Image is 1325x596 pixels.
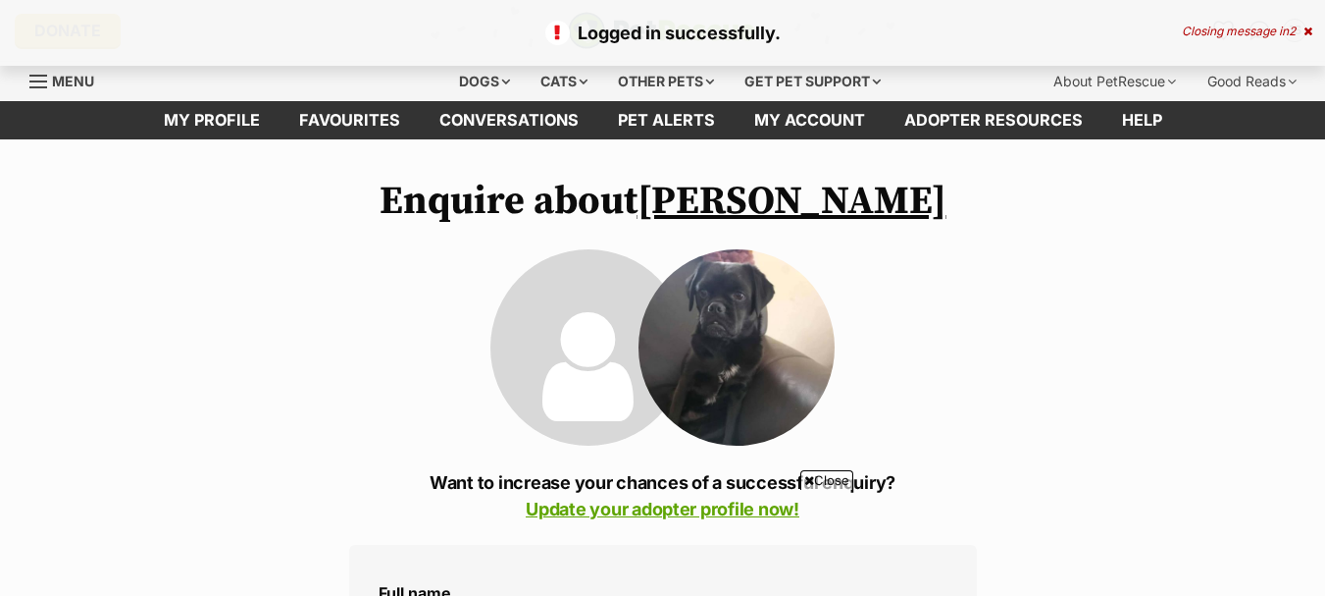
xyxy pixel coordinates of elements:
a: Pet alerts [598,101,735,139]
a: conversations [420,101,598,139]
span: Menu [52,73,94,89]
a: [PERSON_NAME] [637,177,946,226]
div: Other pets [604,62,728,101]
a: Help [1102,101,1182,139]
span: Close [800,470,853,490]
a: Menu [29,62,108,97]
div: Good Reads [1194,62,1310,101]
img: Oliver [638,249,835,446]
div: About PetRescue [1040,62,1190,101]
div: Get pet support [731,62,894,101]
a: My profile [144,101,280,139]
h1: Enquire about [349,179,977,224]
a: Adopter resources [885,101,1102,139]
div: Cats [527,62,601,101]
div: Dogs [445,62,524,101]
a: Favourites [280,101,420,139]
iframe: Advertisement [187,498,1139,586]
a: My account [735,101,885,139]
p: Want to increase your chances of a successful enquiry? [349,469,977,522]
